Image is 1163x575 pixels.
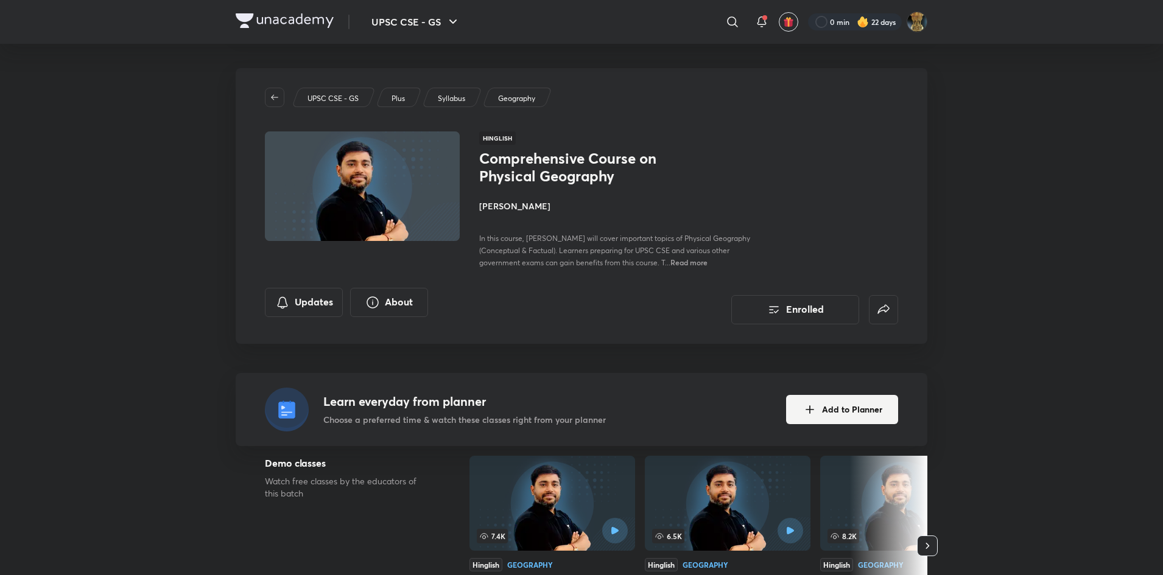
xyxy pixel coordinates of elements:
a: Company Logo [236,13,334,31]
div: Hinglish [645,558,678,571]
button: Updates [265,288,343,317]
p: Syllabus [438,93,465,104]
h1: Comprehensive Course on Physical Geography [479,150,678,185]
span: Hinglish [479,131,516,145]
span: 6.5K [652,529,684,543]
h4: [PERSON_NAME] [479,200,752,212]
span: Read more [670,257,708,267]
p: Watch free classes by the educators of this batch [265,475,430,500]
p: UPSC CSE - GS [307,93,359,104]
p: Geography [498,93,535,104]
span: In this course, [PERSON_NAME] will cover important topics of Physical Geography (Conceptual & Fac... [479,234,750,267]
button: UPSC CSE - GS [364,10,468,34]
h4: Learn everyday from planner [323,392,606,411]
div: Geography [683,561,728,568]
span: 7.4K [477,529,508,543]
div: Geography [507,561,553,568]
p: Choose a preferred time & watch these classes right from your planner [323,413,606,426]
a: UPSC CSE - GS [306,93,361,104]
a: Geography [496,93,538,104]
h5: Demo classes [265,456,430,470]
a: Plus [390,93,407,104]
button: avatar [779,12,798,32]
img: Company Logo [236,13,334,28]
button: Enrolled [731,295,859,324]
img: avatar [783,16,794,27]
button: false [869,295,898,324]
div: Hinglish [469,558,502,571]
a: Syllabus [436,93,468,104]
p: Plus [392,93,405,104]
div: Hinglish [820,558,853,571]
img: streak [857,16,869,28]
img: LOVEPREET Gharu [907,12,927,32]
span: 8.2K [827,529,859,543]
button: Add to Planner [786,395,898,424]
img: Thumbnail [263,130,462,242]
button: About [350,288,428,317]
